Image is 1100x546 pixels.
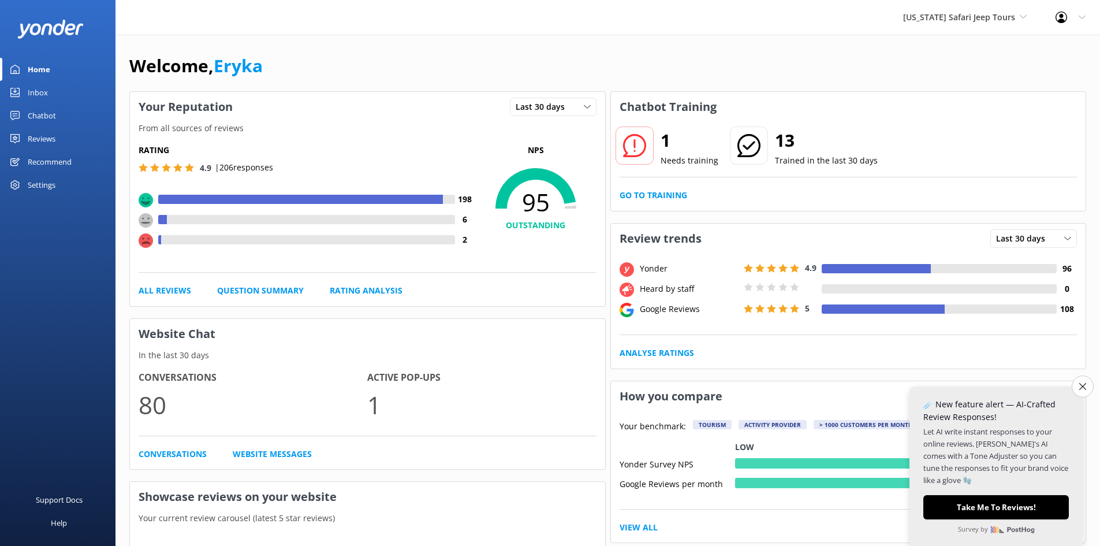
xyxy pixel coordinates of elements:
[637,303,741,315] div: Google Reviews
[139,448,207,460] a: Conversations
[28,81,48,104] div: Inbox
[233,448,312,460] a: Website Messages
[28,173,55,196] div: Settings
[620,347,694,359] a: Analyse Ratings
[693,420,732,429] div: Tourism
[139,385,367,424] p: 80
[903,12,1015,23] span: [US_STATE] Safari Jeep Tours
[1057,262,1077,275] h4: 96
[739,420,807,429] div: Activity Provider
[475,219,596,232] h4: OUTSTANDING
[611,224,710,254] h3: Review trends
[455,213,475,226] h4: 6
[620,478,735,488] div: Google Reviews per month
[735,441,754,454] p: Low
[996,232,1052,245] span: Last 30 days
[129,52,263,80] h1: Welcome,
[214,54,263,77] a: Eryka
[455,233,475,246] h4: 2
[367,385,596,424] p: 1
[139,284,191,297] a: All Reviews
[611,92,725,122] h3: Chatbot Training
[28,127,55,150] div: Reviews
[17,20,84,39] img: yonder-white-logo.png
[637,283,741,295] div: Heard by staff
[51,511,67,534] div: Help
[611,381,731,411] h3: How you compare
[28,104,56,127] div: Chatbot
[130,349,605,362] p: In the last 30 days
[475,188,596,217] span: 95
[637,262,741,275] div: Yonder
[814,420,919,429] div: > 1000 customers per month
[620,458,735,469] div: Yonder Survey NPS
[661,154,718,167] p: Needs training
[36,488,83,511] div: Support Docs
[130,482,605,512] h3: Showcase reviews on your website
[775,127,878,154] h2: 13
[1057,303,1077,315] h4: 108
[1057,283,1077,295] h4: 0
[775,154,878,167] p: Trained in the last 30 days
[28,150,72,173] div: Recommend
[475,144,596,157] p: NPS
[620,420,686,434] p: Your benchmark:
[330,284,402,297] a: Rating Analysis
[139,370,367,385] h4: Conversations
[805,262,816,273] span: 4.9
[367,370,596,385] h4: Active Pop-ups
[130,122,605,135] p: From all sources of reviews
[130,512,605,525] p: Your current review carousel (latest 5 star reviews)
[620,521,658,534] a: View All
[516,101,572,113] span: Last 30 days
[215,161,273,174] p: | 206 responses
[217,284,304,297] a: Question Summary
[661,127,718,154] h2: 1
[805,303,810,314] span: 5
[455,193,475,206] h4: 198
[620,189,687,202] a: Go to Training
[139,144,475,157] h5: Rating
[130,319,605,349] h3: Website Chat
[200,162,211,173] span: 4.9
[130,92,241,122] h3: Your Reputation
[28,58,50,81] div: Home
